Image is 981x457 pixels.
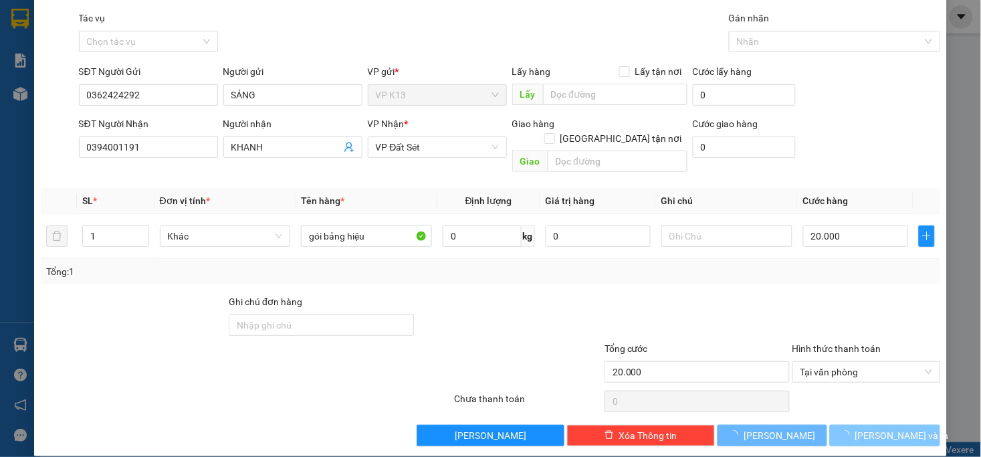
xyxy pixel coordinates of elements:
input: Dọc đường [548,151,687,172]
span: Khác [168,226,283,246]
span: Tổng cước [605,343,648,354]
span: [GEOGRAPHIC_DATA] tận nơi [555,131,687,146]
label: Cước lấy hàng [693,66,752,77]
label: Cước giao hàng [693,118,758,129]
input: Dọc đường [543,84,687,105]
span: user-add [344,142,354,153]
input: Cước giao hàng [693,136,796,158]
span: Định lượng [465,195,512,206]
button: [PERSON_NAME] [417,425,564,446]
span: kg [522,225,535,247]
span: loading [841,430,855,440]
label: Tác vụ [79,13,106,23]
input: Cước lấy hàng [693,84,796,106]
input: Ghi Chú [661,225,792,247]
span: plus [919,231,934,242]
span: Giá trị hàng [546,195,595,206]
div: SĐT Người Nhận [79,116,218,131]
span: VP Nhận [368,118,405,129]
label: Hình thức thanh toán [792,343,881,354]
span: VP K13 [376,85,499,105]
span: Tại văn phòng [800,362,932,382]
span: Xóa Thông tin [619,428,677,443]
input: Ghi chú đơn hàng [229,314,414,336]
span: Giao [512,151,548,172]
div: Tổng: 1 [46,264,379,279]
span: SL [82,195,93,206]
label: Gán nhãn [729,13,770,23]
span: [PERSON_NAME] [455,428,526,443]
button: deleteXóa Thông tin [567,425,715,446]
button: plus [919,225,935,247]
div: Người gửi [223,64,362,79]
span: Lấy tận nơi [630,64,687,79]
span: Cước hàng [803,195,849,206]
div: SĐT Người Gửi [79,64,218,79]
th: Ghi chú [656,188,798,214]
span: VP Đất Sét [376,137,499,157]
div: Người nhận [223,116,362,131]
span: delete [605,430,614,441]
div: Chưa thanh toán [453,391,603,415]
span: Tên hàng [301,195,344,206]
span: Lấy hàng [512,66,551,77]
button: [PERSON_NAME] và In [830,425,940,446]
button: [PERSON_NAME] [718,425,828,446]
input: VD: Bàn, Ghế [301,225,432,247]
span: [PERSON_NAME] [744,428,815,443]
span: loading [729,430,744,440]
span: Lấy [512,84,543,105]
label: Ghi chú đơn hàng [229,296,302,307]
input: 0 [546,225,651,247]
span: Đơn vị tính [160,195,210,206]
div: VP gửi [368,64,507,79]
button: delete [46,225,68,247]
span: Giao hàng [512,118,555,129]
span: [PERSON_NAME] và In [855,428,949,443]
